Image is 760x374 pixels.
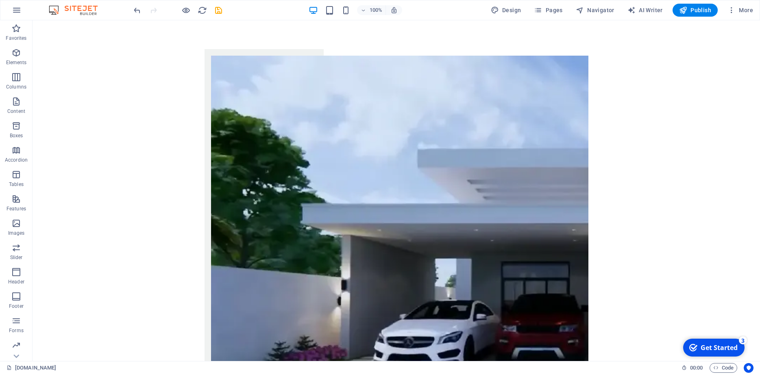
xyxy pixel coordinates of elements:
[6,59,27,66] p: Elements
[9,181,24,188] p: Tables
[9,327,24,334] p: Forms
[7,205,26,212] p: Features
[679,6,711,14] span: Publish
[133,6,142,15] i: Undo: Add element (Ctrl+Z)
[132,5,142,15] button: undo
[624,4,666,17] button: AI Writer
[491,6,521,14] span: Design
[531,4,566,17] button: Pages
[673,4,718,17] button: Publish
[713,363,734,373] span: Code
[6,84,26,90] p: Columns
[214,6,223,15] i: Save (Ctrl+S)
[682,363,703,373] h6: Session time
[6,35,26,41] p: Favorites
[7,108,25,115] p: Content
[488,4,525,17] button: Design
[710,363,737,373] button: Code
[8,279,24,285] p: Header
[60,1,68,9] div: 3
[573,4,618,17] button: Navigator
[5,157,28,163] p: Accordion
[576,6,614,14] span: Navigator
[47,5,108,15] img: Editor Logo
[390,6,398,14] i: On resize automatically adjust zoom level to fit chosen device.
[22,8,59,17] div: Get Started
[627,6,663,14] span: AI Writer
[4,3,66,21] div: Get Started 3 items remaining, 40% complete
[181,5,191,15] button: Click here to leave preview mode and continue editing
[8,230,25,236] p: Images
[10,254,23,261] p: Slider
[744,363,753,373] button: Usercentrics
[197,5,207,15] button: reload
[357,5,386,15] button: 100%
[690,363,703,373] span: 00 00
[369,5,382,15] h6: 100%
[724,4,756,17] button: More
[7,363,56,373] a: Click to cancel selection. Double-click to open Pages
[198,6,207,15] i: Reload page
[727,6,753,14] span: More
[534,6,562,14] span: Pages
[696,365,697,371] span: :
[9,303,24,309] p: Footer
[10,132,23,139] p: Boxes
[213,5,223,15] button: save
